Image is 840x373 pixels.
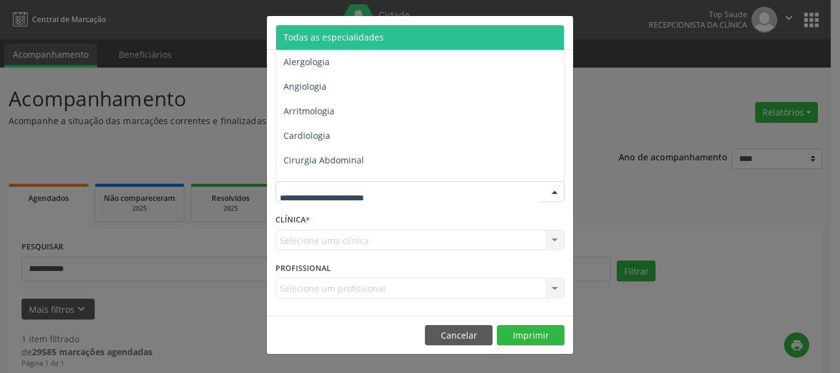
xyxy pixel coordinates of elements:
button: Close [549,16,573,46]
button: Cancelar [425,325,493,346]
span: Cirurgia Abdominal [283,154,364,166]
span: Arritmologia [283,105,335,117]
span: Angiologia [283,80,327,92]
button: Imprimir [497,325,565,346]
span: Cirurgia Bariatrica [283,179,359,190]
label: PROFISSIONAL [275,259,331,278]
span: Todas as especialidades [283,31,384,43]
h5: Relatório de agendamentos [275,25,416,41]
span: Cardiologia [283,130,330,141]
label: CLÍNICA [275,211,310,230]
span: Alergologia [283,56,330,68]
